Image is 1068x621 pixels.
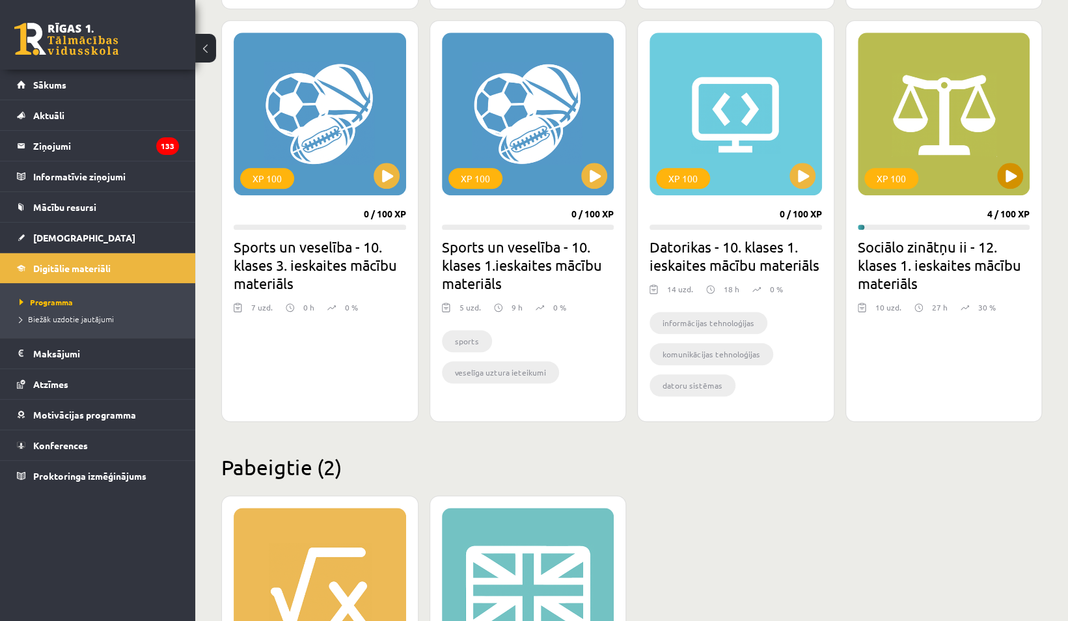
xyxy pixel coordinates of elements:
[442,238,614,292] h2: Sports un veselība - 10. klases 1.ieskaites mācību materiāls
[33,131,179,161] legend: Ziņojumi
[221,454,1042,480] h2: Pabeigtie (2)
[156,137,179,155] i: 133
[33,378,68,390] span: Atzīmes
[17,161,179,191] a: Informatīvie ziņojumi
[33,262,111,274] span: Digitālie materiāli
[251,301,273,321] div: 7 uzd.
[20,313,182,325] a: Biežāk uzdotie jautājumi
[240,168,294,189] div: XP 100
[656,168,710,189] div: XP 100
[858,238,1030,292] h2: Sociālo zinātņu ii - 12. klases 1. ieskaites mācību materiāls
[303,301,314,313] p: 0 h
[512,301,523,313] p: 9 h
[20,314,114,324] span: Biežāk uzdotie jautājumi
[17,70,179,100] a: Sākums
[724,283,739,295] p: 18 h
[33,409,136,421] span: Motivācijas programma
[448,168,502,189] div: XP 100
[33,439,88,451] span: Konferences
[875,301,901,321] div: 10 uzd.
[33,201,96,213] span: Mācību resursi
[17,369,179,399] a: Atzīmes
[17,100,179,130] a: Aktuāli
[17,253,179,283] a: Digitālie materiāli
[20,297,73,307] span: Programma
[650,374,735,396] li: datoru sistēmas
[978,301,996,313] p: 30 %
[17,400,179,430] a: Motivācijas programma
[17,338,179,368] a: Maksājumi
[442,330,492,352] li: sports
[33,338,179,368] legend: Maksājumi
[33,79,66,90] span: Sākums
[650,238,822,274] h2: Datorikas - 10. klases 1. ieskaites mācību materiāls
[14,23,118,55] a: Rīgas 1. Tālmācības vidusskola
[553,301,566,313] p: 0 %
[20,296,182,308] a: Programma
[864,168,918,189] div: XP 100
[667,283,693,303] div: 14 uzd.
[17,131,179,161] a: Ziņojumi133
[17,461,179,491] a: Proktoringa izmēģinājums
[650,343,773,365] li: komunikācijas tehnoloģijas
[33,470,146,482] span: Proktoringa izmēģinājums
[770,283,783,295] p: 0 %
[33,109,64,121] span: Aktuāli
[17,192,179,222] a: Mācību resursi
[442,361,559,383] li: veselīga uztura ieteikumi
[650,312,767,334] li: informācijas tehnoloģijas
[932,301,948,313] p: 27 h
[33,232,135,243] span: [DEMOGRAPHIC_DATA]
[17,430,179,460] a: Konferences
[234,238,406,292] h2: Sports un veselība - 10. klases 3. ieskaites mācību materiāls
[459,301,481,321] div: 5 uzd.
[33,161,179,191] legend: Informatīvie ziņojumi
[345,301,358,313] p: 0 %
[17,223,179,253] a: [DEMOGRAPHIC_DATA]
